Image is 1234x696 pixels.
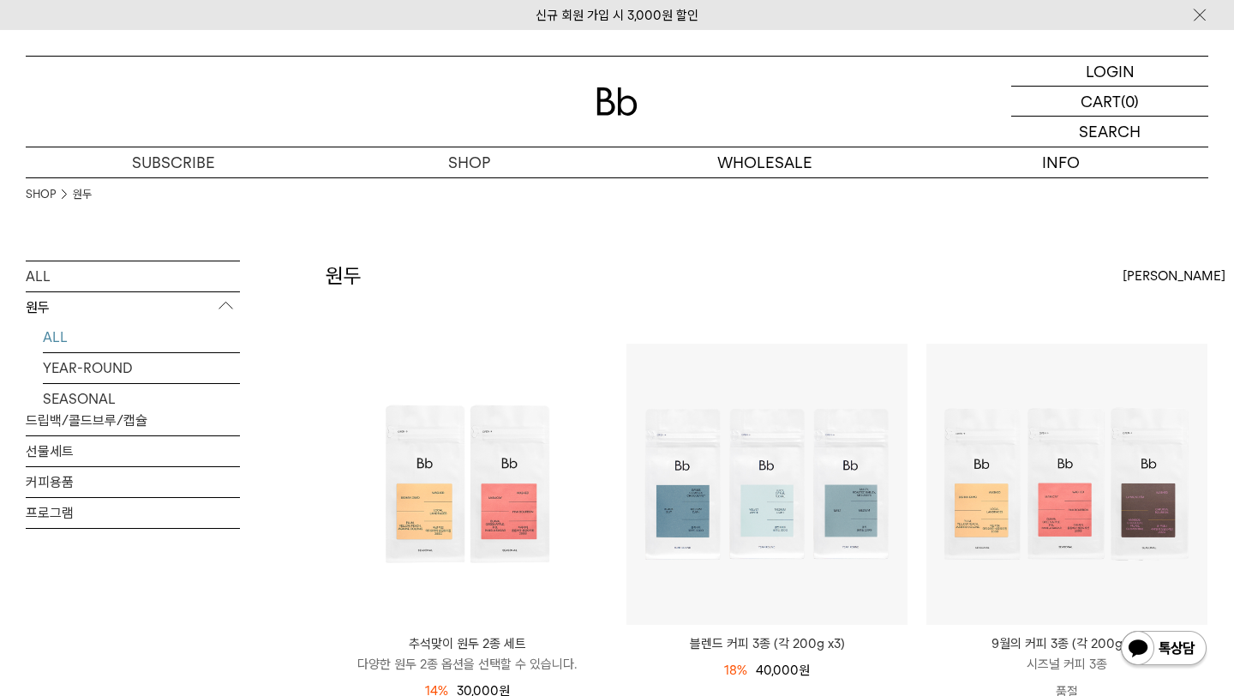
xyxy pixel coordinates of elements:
[926,344,1207,625] img: 9월의 커피 3종 (각 200g x3)
[626,344,908,625] img: 블렌드 커피 3종 (각 200g x3)
[326,633,608,675] a: 추석맞이 원두 2종 세트 다양한 원두 2종 옵션을 선택할 수 있습니다.
[26,436,240,466] a: 선물세트
[626,633,908,654] a: 블렌드 커피 3종 (각 200g x3)
[536,8,698,23] a: 신규 회원 가입 시 3,000원 할인
[617,147,913,177] p: WHOLESALE
[326,654,608,675] p: 다양한 원두 2종 옵션을 선택할 수 있습니다.
[26,292,240,323] p: 원두
[43,384,240,414] a: SEASONAL
[321,147,617,177] a: SHOP
[926,633,1207,675] a: 9월의 커피 3종 (각 200g x3) 시즈널 커피 3종
[326,261,362,291] h2: 원두
[926,654,1207,675] p: 시즈널 커피 3종
[1123,266,1225,286] span: [PERSON_NAME]
[596,87,638,116] img: 로고
[1079,117,1141,147] p: SEARCH
[326,633,608,654] p: 추석맞이 원두 2종 세트
[43,353,240,383] a: YEAR-ROUND
[1119,629,1208,670] img: 카카오톡 채널 1:1 채팅 버튼
[756,663,810,678] span: 40,000
[73,186,92,203] a: 원두
[26,261,240,291] a: ALL
[26,147,321,177] a: SUBSCRIBE
[1011,87,1208,117] a: CART (0)
[26,498,240,528] a: 프로그램
[26,405,240,435] a: 드립백/콜드브루/캡슐
[1011,57,1208,87] a: LOGIN
[26,186,56,203] a: SHOP
[913,147,1208,177] p: INFO
[26,467,240,497] a: 커피용품
[799,663,810,678] span: 원
[1121,87,1139,116] p: (0)
[1086,57,1135,86] p: LOGIN
[926,633,1207,654] p: 9월의 커피 3종 (각 200g x3)
[43,322,240,352] a: ALL
[724,660,747,681] div: 18%
[326,344,608,625] img: 추석맞이 원두 2종 세트
[1081,87,1121,116] p: CART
